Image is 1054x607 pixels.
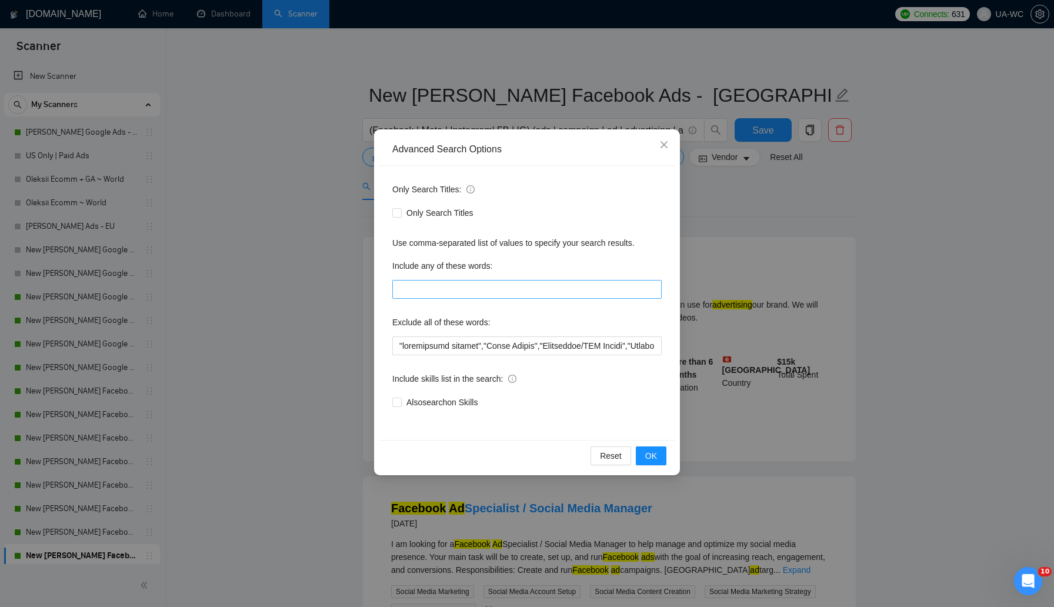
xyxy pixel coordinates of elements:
span: info-circle [508,375,516,383]
span: OK [645,449,657,462]
span: Reset [600,449,622,462]
span: close [659,140,669,149]
span: Also search on Skills [402,396,482,409]
iframe: Intercom live chat [1014,567,1042,595]
div: Advanced Search Options [392,143,662,156]
span: 10 [1038,567,1052,576]
div: Use comma-separated list of values to specify your search results. [392,236,662,249]
label: Include any of these words: [392,256,492,275]
span: Include skills list in the search: [392,372,516,385]
button: Reset [591,446,631,465]
span: info-circle [466,185,475,194]
button: OK [636,446,666,465]
span: Only Search Titles: [392,183,475,196]
span: Only Search Titles [402,206,478,219]
button: Close [648,129,680,161]
label: Exclude all of these words: [392,313,491,332]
